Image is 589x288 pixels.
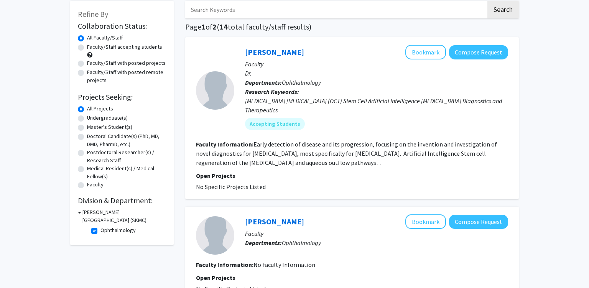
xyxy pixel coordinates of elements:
[87,165,166,181] label: Medical Resident(s) / Medical Fellow(s)
[82,208,166,224] h3: [PERSON_NAME][GEOGRAPHIC_DATA] (SKMC)
[87,123,132,131] label: Master's Student(s)
[196,140,253,148] b: Faculty Information:
[405,214,446,229] button: Add Karen Lee to Bookmarks
[196,273,508,282] p: Open Projects
[87,105,113,113] label: All Projects
[87,34,123,42] label: All Faculty/Staff
[253,261,315,268] span: No Faculty Information
[245,69,508,78] p: Dr.
[405,45,446,59] button: Add Joel Schuman to Bookmarks
[87,68,166,84] label: Faculty/Staff with posted remote projects
[185,1,486,18] input: Search Keywords
[449,215,508,229] button: Compose Request to Karen Lee
[212,22,217,31] span: 2
[6,253,33,282] iframe: Chat
[245,59,508,69] p: Faculty
[87,181,104,189] label: Faculty
[245,229,508,238] p: Faculty
[219,22,228,31] span: 14
[87,114,128,122] label: Undergraduate(s)
[78,9,108,19] span: Refine By
[196,171,508,180] p: Open Projects
[245,96,508,115] div: [MEDICAL_DATA] [MEDICAL_DATA] (OCT) Stem Cell Artificial Intelligence [MEDICAL_DATA] Diagnostics ...
[449,45,508,59] button: Compose Request to Joel Schuman
[245,217,304,226] a: [PERSON_NAME]
[78,92,166,102] h2: Projects Seeking:
[245,79,282,86] b: Departments:
[87,132,166,148] label: Doctoral Candidate(s) (PhD, MD, DMD, PharmD, etc.)
[245,88,299,95] b: Research Keywords:
[487,1,519,18] button: Search
[196,261,253,268] b: Faculty Information:
[87,59,166,67] label: Faculty/Staff with posted projects
[87,148,166,165] label: Postdoctoral Researcher(s) / Research Staff
[282,79,321,86] span: Ophthalmology
[245,118,305,130] mat-chip: Accepting Students
[282,239,321,247] span: Ophthalmology
[185,22,519,31] h1: Page of ( total faculty/staff results)
[196,140,497,166] fg-read-more: Early detection of disease and its progression, focusing on the invention and investigation of no...
[78,196,166,205] h2: Division & Department:
[201,22,206,31] span: 1
[196,183,266,191] span: No Specific Projects Listed
[87,43,162,51] label: Faculty/Staff accepting students
[78,21,166,31] h2: Collaboration Status:
[245,47,304,57] a: [PERSON_NAME]
[100,226,136,234] label: Ophthalmology
[245,239,282,247] b: Departments:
